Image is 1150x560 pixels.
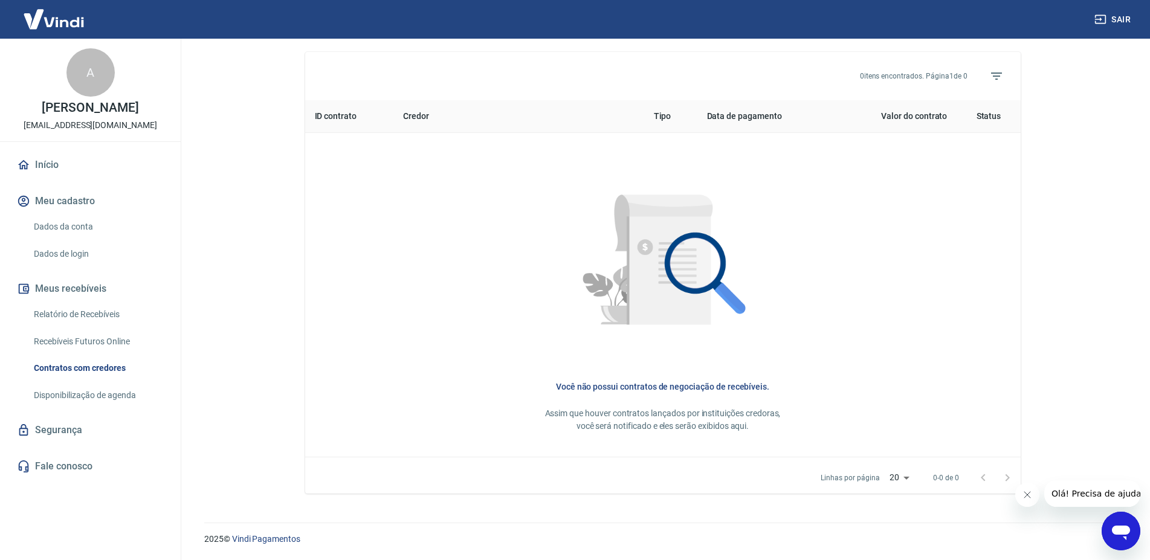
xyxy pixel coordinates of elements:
[1092,8,1135,31] button: Sair
[982,62,1011,91] span: Filtros
[29,329,166,354] a: Recebíveis Futuros Online
[29,214,166,239] a: Dados da conta
[551,152,775,376] img: Nenhum item encontrado
[15,188,166,214] button: Meu cadastro
[42,101,138,114] p: [PERSON_NAME]
[1015,483,1039,507] iframe: Fechar mensagem
[644,100,697,133] th: Tipo
[545,408,781,431] span: Assim que houver contratos lançados por instituições credoras, você será notificado e eles serão ...
[325,381,1001,393] h6: Você não possui contratos de negociação de recebíveis.
[860,71,967,82] p: 0 itens encontrados. Página 1 de 0
[1102,512,1140,550] iframe: Botão para abrir a janela de mensagens
[29,383,166,408] a: Disponibilização de agenda
[29,356,166,381] a: Contratos com credores
[885,469,914,486] div: 20
[305,100,394,133] th: ID contrato
[29,302,166,327] a: Relatório de Recebíveis
[821,472,879,483] p: Linhas por página
[1044,480,1140,507] iframe: Mensagem da empresa
[7,8,102,18] span: Olá! Precisa de ajuda?
[24,119,157,132] p: [EMAIL_ADDRESS][DOMAIN_NAME]
[15,1,93,37] img: Vindi
[232,534,300,544] a: Vindi Pagamentos
[833,100,957,133] th: Valor do contrato
[957,100,1020,133] th: Status
[204,533,1121,546] p: 2025 ©
[15,453,166,480] a: Fale conosco
[15,152,166,178] a: Início
[15,275,166,302] button: Meus recebíveis
[697,100,834,133] th: Data de pagamento
[15,417,166,443] a: Segurança
[29,242,166,266] a: Dados de login
[66,48,115,97] div: A
[933,472,959,483] p: 0-0 de 0
[393,100,644,133] th: Credor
